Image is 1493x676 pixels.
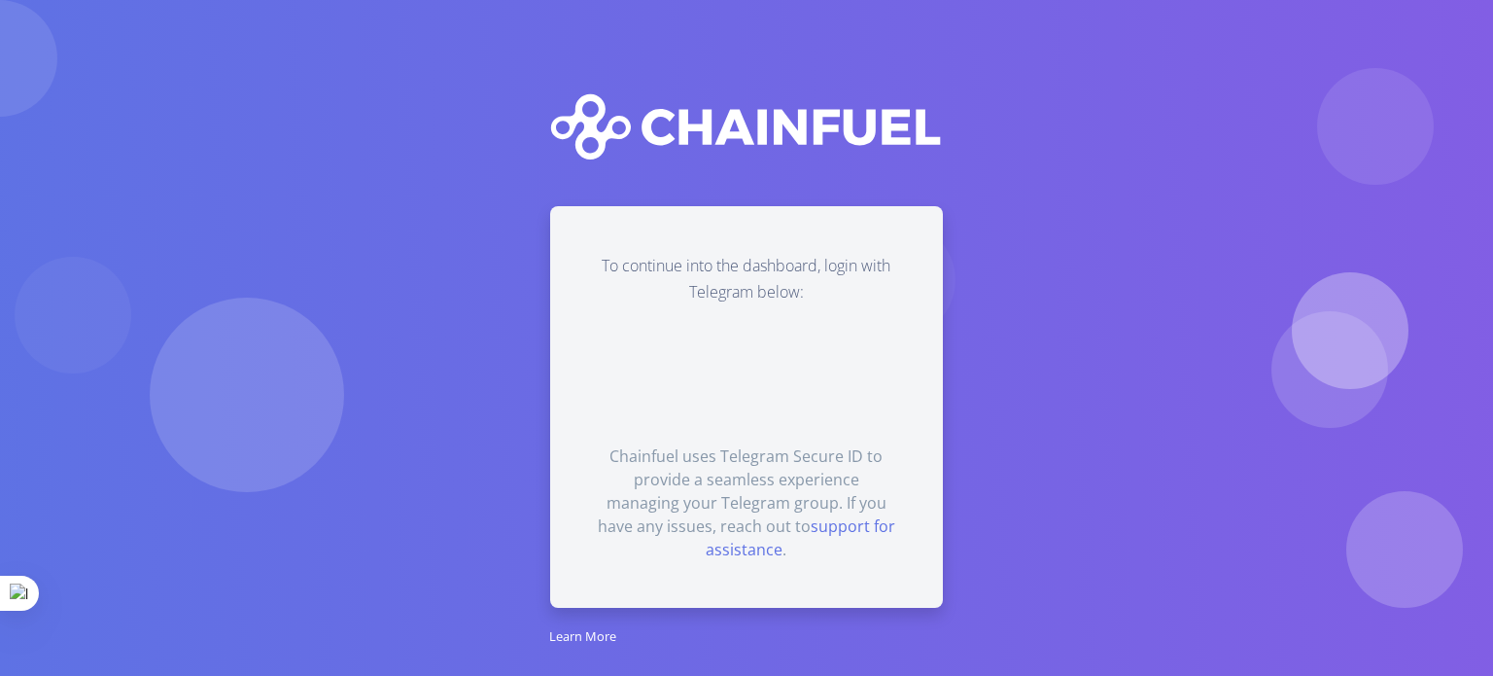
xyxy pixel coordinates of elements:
[597,253,895,305] p: To continue into the dashboard, login with Telegram below:
[597,445,895,561] div: Chainfuel uses Telegram Secure ID to provide a seamless experience managing your Telegram group. ...
[550,93,942,160] img: logo-full-white.svg
[549,627,616,645] small: Learn More
[706,516,895,560] a: support for assistance
[549,624,616,646] a: Learn More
